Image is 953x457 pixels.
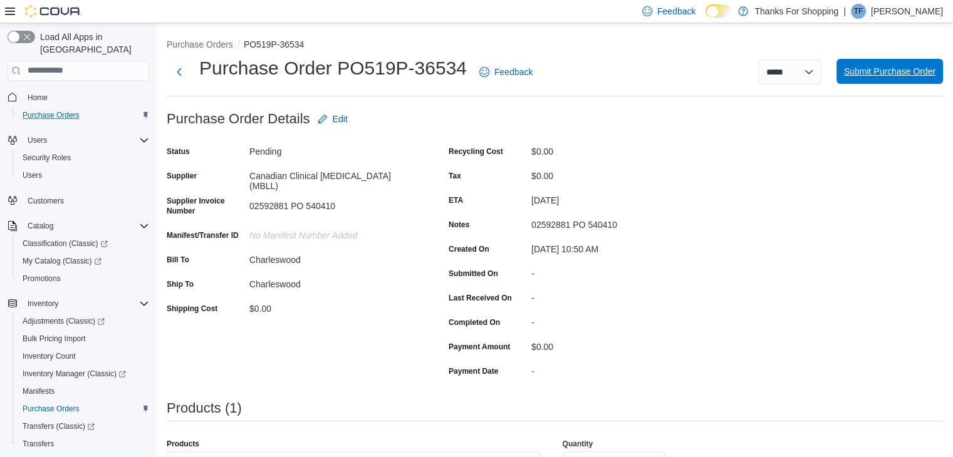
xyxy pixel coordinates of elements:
[23,274,61,284] span: Promotions
[333,113,348,125] span: Edit
[13,347,154,365] button: Inventory Count
[449,195,463,205] label: ETA
[18,254,107,269] a: My Catalog (Classic)
[18,349,149,364] span: Inventory Count
[449,220,469,230] label: Notes
[449,317,500,327] label: Completed On
[167,111,310,126] h3: Purchase Order Details
[23,239,108,249] span: Classification (Classic)
[23,218,58,234] button: Catalog
[18,254,149,269] span: My Catalog (Classic)
[199,56,467,81] h1: Purchase Order PO519P-36534
[18,419,149,434] span: Transfers (Classic)
[449,342,510,352] label: Payment Amount
[3,192,154,210] button: Customers
[854,4,863,19] span: TF
[531,190,699,205] div: [DATE]
[23,296,149,311] span: Inventory
[23,334,86,344] span: Bulk Pricing Import
[449,269,498,279] label: Submitted On
[18,168,149,183] span: Users
[167,59,192,85] button: Next
[23,90,53,105] a: Home
[449,171,461,181] label: Tax
[167,304,217,314] label: Shipping Cost
[13,312,154,330] a: Adjustments (Classic)
[167,196,244,216] label: Supplier Invoice Number
[244,39,305,49] button: PO519P-36534
[249,225,417,240] div: No Manifest Number added
[18,108,149,123] span: Purchase Orders
[531,166,699,181] div: $0.00
[23,90,149,105] span: Home
[167,255,189,265] label: Bill To
[18,419,100,434] a: Transfers (Classic)
[23,170,42,180] span: Users
[28,196,64,206] span: Customers
[13,400,154,418] button: Purchase Orders
[28,135,47,145] span: Users
[167,171,197,181] label: Supplier
[313,106,353,131] button: Edit
[13,235,154,252] a: Classification (Classic)
[18,168,47,183] a: Users
[13,149,154,167] button: Security Roles
[23,133,149,148] span: Users
[449,146,503,157] label: Recycling Cost
[23,421,95,431] span: Transfers (Classic)
[18,384,60,399] a: Manifests
[706,4,732,18] input: Dark Mode
[531,264,699,279] div: -
[249,141,417,157] div: Pending
[167,230,239,240] label: Manifest/Transfer ID
[35,31,149,56] span: Load All Apps in [GEOGRAPHIC_DATA]
[18,236,113,251] a: Classification (Classic)
[28,299,58,309] span: Inventory
[23,439,54,449] span: Transfers
[249,250,417,265] div: Charleswood
[18,331,91,346] a: Bulk Pricing Import
[531,215,699,230] div: 02592881 PO 540410
[657,5,695,18] span: Feedback
[167,39,233,49] button: Purchase Orders
[167,439,199,449] label: Products
[23,110,80,120] span: Purchase Orders
[871,4,943,19] p: [PERSON_NAME]
[494,66,533,78] span: Feedback
[18,314,149,329] span: Adjustments (Classic)
[167,146,190,157] label: Status
[563,439,593,449] label: Quantity
[13,106,154,124] button: Purchase Orders
[851,4,866,19] div: Taylor Fink
[844,65,935,78] span: Submit Purchase Order
[13,270,154,287] button: Promotions
[13,435,154,453] button: Transfers
[13,252,154,270] a: My Catalog (Classic)
[13,167,154,184] button: Users
[754,4,838,19] p: Thanks For Shopping
[28,93,48,103] span: Home
[843,4,846,19] p: |
[449,244,489,254] label: Created On
[3,295,154,312] button: Inventory
[531,361,699,376] div: -
[249,166,417,191] div: Canadian Clinical [MEDICAL_DATA] (MBLL)
[28,221,53,231] span: Catalog
[13,418,154,435] a: Transfers (Classic)
[23,404,80,414] span: Purchase Orders
[531,337,699,352] div: $0.00
[18,271,66,286] a: Promotions
[3,131,154,149] button: Users
[249,196,417,211] div: 02592881 PO 540410
[18,436,149,451] span: Transfers
[531,239,699,254] div: [DATE] 10:50 AM
[23,153,71,163] span: Security Roles
[18,366,149,381] span: Inventory Manager (Classic)
[18,349,81,364] a: Inventory Count
[18,401,149,416] span: Purchase Orders
[18,331,149,346] span: Bulk Pricing Import
[23,351,76,361] span: Inventory Count
[18,108,85,123] a: Purchase Orders
[474,59,538,85] a: Feedback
